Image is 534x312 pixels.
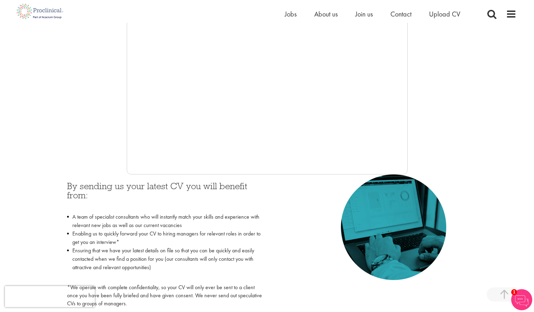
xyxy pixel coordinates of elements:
iframe: reCAPTCHA [5,286,95,307]
p: *We operate with complete confidentiality, so your CV will only ever be sent to a client once you... [67,284,262,308]
span: 1 [511,289,517,295]
li: Enabling us to quickly forward your CV to hiring managers for relevant roles in order to get you ... [67,230,262,246]
a: Jobs [285,9,297,19]
a: Upload CV [429,9,460,19]
a: Contact [390,9,411,19]
li: Ensuring that we have your latest details on file so that you can be quickly and easily contacted... [67,246,262,280]
a: About us [314,9,338,19]
img: Chatbot [511,289,532,310]
a: Join us [355,9,373,19]
li: A team of specialist consultants who will instantly match your skills and experience with relevan... [67,213,262,230]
